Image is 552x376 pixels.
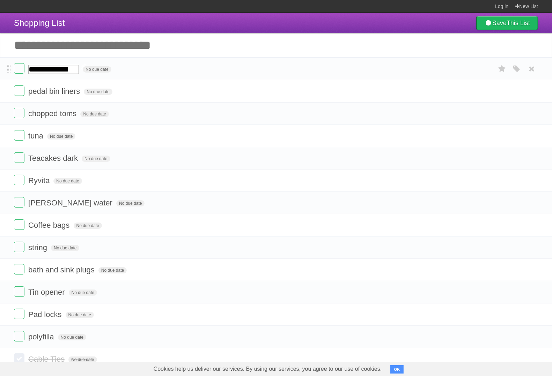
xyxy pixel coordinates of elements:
[53,178,82,184] span: No due date
[147,362,389,376] span: Cookies help us deliver our services. By using our services, you agree to our use of cookies.
[69,289,97,296] span: No due date
[28,131,45,140] span: tuna
[68,356,97,363] span: No due date
[82,156,110,162] span: No due date
[28,87,82,96] span: pedal bin liners
[14,63,24,74] label: Done
[28,243,49,252] span: string
[14,108,24,118] label: Done
[66,312,94,318] span: No due date
[14,286,24,297] label: Done
[14,197,24,208] label: Done
[28,265,96,274] span: bath and sink plugs
[116,200,145,206] span: No due date
[28,355,66,363] span: Cable Ties
[495,63,509,75] label: Star task
[507,20,530,27] b: This List
[14,331,24,341] label: Done
[14,242,24,252] label: Done
[14,18,65,28] span: Shopping List
[51,245,79,251] span: No due date
[47,133,75,140] span: No due date
[14,219,24,230] label: Done
[14,309,24,319] label: Done
[14,130,24,141] label: Done
[14,353,24,364] label: Done
[476,16,538,30] a: SaveThis List
[390,365,404,374] button: OK
[14,85,24,96] label: Done
[28,332,56,341] span: polyfilla
[28,176,51,185] span: Ryvita
[80,111,109,117] span: No due date
[28,310,63,319] span: Pad locks
[58,334,86,340] span: No due date
[74,223,102,229] span: No due date
[28,109,78,118] span: chopped toms
[28,154,80,163] span: Teacakes dark
[84,89,112,95] span: No due date
[14,175,24,185] label: Done
[83,66,111,73] span: No due date
[28,288,66,296] span: Tin opener
[14,264,24,275] label: Done
[98,267,127,273] span: No due date
[28,198,114,207] span: [PERSON_NAME] water
[28,221,71,230] span: Coffee bags
[14,152,24,163] label: Done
